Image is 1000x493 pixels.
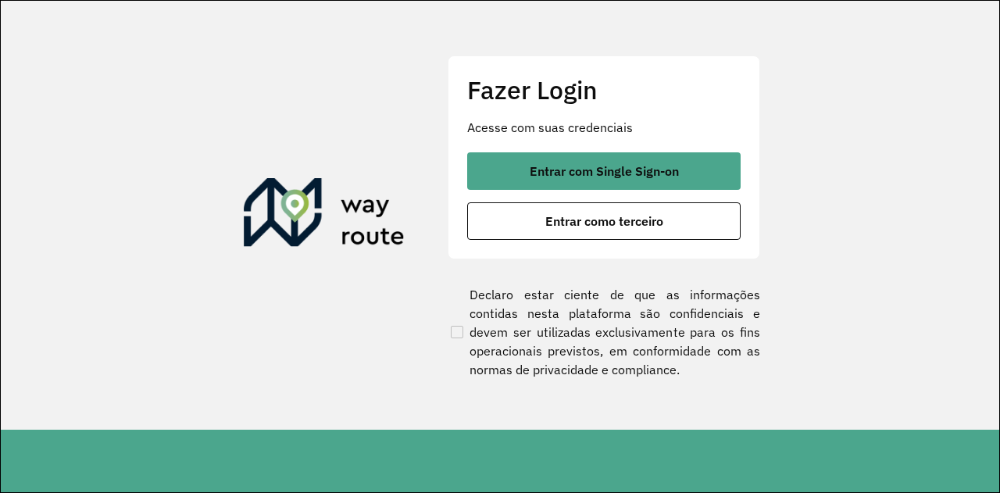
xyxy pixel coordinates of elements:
[244,178,405,253] img: Roteirizador AmbevTech
[448,285,760,379] label: Declaro estar ciente de que as informações contidas nesta plataforma são confidenciais e devem se...
[545,215,663,227] span: Entrar como terceiro
[467,202,741,240] button: button
[530,165,679,177] span: Entrar com Single Sign-on
[467,75,741,105] h2: Fazer Login
[467,152,741,190] button: button
[467,118,741,137] p: Acesse com suas credenciais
